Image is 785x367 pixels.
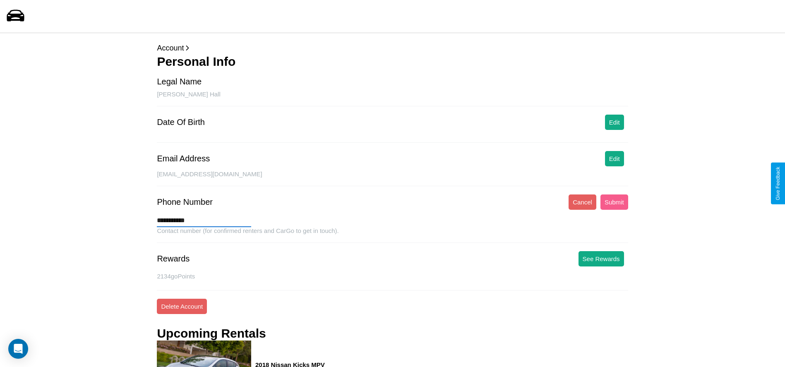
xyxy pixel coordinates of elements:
div: Email Address [157,154,210,163]
div: Phone Number [157,197,213,207]
button: Cancel [569,194,596,210]
div: [PERSON_NAME] Hall [157,91,628,106]
div: Open Intercom Messenger [8,339,28,359]
div: [EMAIL_ADDRESS][DOMAIN_NAME] [157,170,628,186]
div: Legal Name [157,77,202,86]
p: 2134 goPoints [157,271,628,282]
div: Rewards [157,254,190,264]
p: Account [157,41,628,55]
button: Edit [605,115,624,130]
button: Delete Account [157,299,207,314]
div: Give Feedback [775,167,781,200]
button: Submit [600,194,628,210]
div: Date Of Birth [157,118,205,127]
button: See Rewards [579,251,624,266]
div: Contact number (for confirmed renters and CarGo to get in touch). [157,227,628,243]
h3: Personal Info [157,55,628,69]
button: Edit [605,151,624,166]
h3: Upcoming Rentals [157,326,266,341]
